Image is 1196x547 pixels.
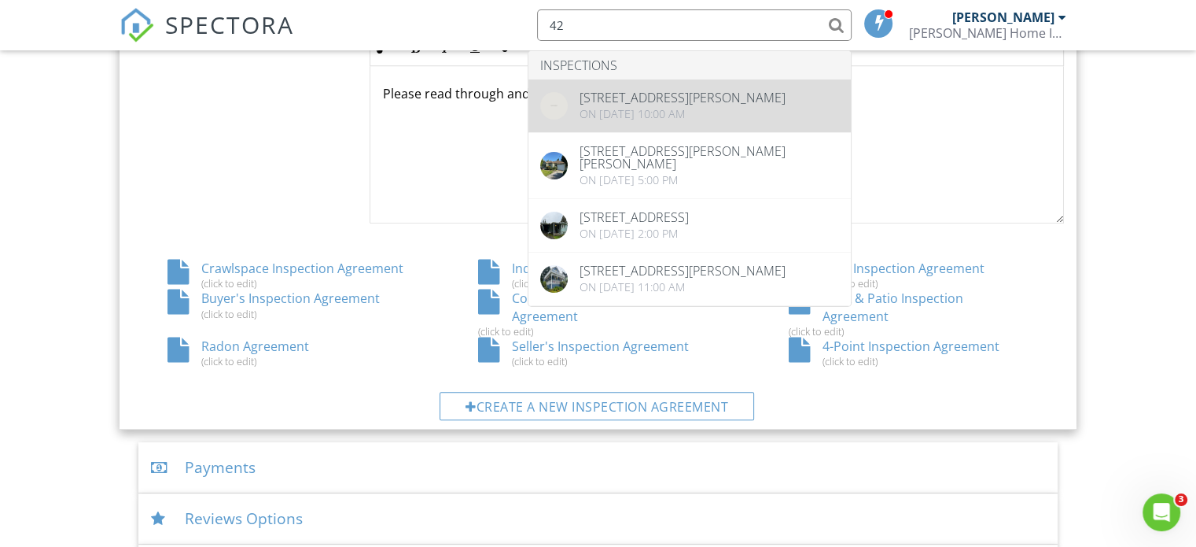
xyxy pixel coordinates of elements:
[580,281,786,294] div: On [DATE] 11:00 am
[540,152,568,179] img: 8998817%2Fcover_photos%2FONntrhPnrhLpjG6cCZYu%2Foriginal.jpg
[478,325,718,338] div: (click to edit)
[952,9,1054,25] div: [PERSON_NAME]
[138,442,1058,493] div: Payments
[540,92,568,120] img: streetview
[383,85,1051,102] p: Please read through and sign:
[528,51,851,79] li: Inspections
[443,260,753,290] div: Individual Radon Agreement
[132,290,443,320] div: Buyer's Inspection Agreement
[753,338,1064,368] div: 4-Point Inspection Agreement
[580,264,786,277] div: [STREET_ADDRESS][PERSON_NAME]
[120,8,154,43] img: The Best Home Inspection Software - Spectora
[789,325,1029,338] div: (click to edit)
[443,290,753,338] div: Condominium Inspection Agreement
[580,174,839,187] div: On [DATE] 5:00 pm
[580,227,689,240] div: On [DATE] 2:00 pm
[478,355,718,368] div: (click to edit)
[753,260,1064,290] div: Roof Inspection Agreement
[909,25,1066,41] div: Shelley Home Inspections LLC
[789,355,1029,368] div: (click to edit)
[580,108,786,120] div: On [DATE] 10:00 am
[132,338,443,368] div: Radon Agreement
[165,8,294,41] span: SPECTORA
[540,265,568,293] img: cover.jpg
[580,145,839,170] div: [STREET_ADDRESS][PERSON_NAME][PERSON_NAME]
[1143,493,1180,531] iframe: Intercom live chat
[132,260,443,290] div: Crawlspace Inspection Agreement
[443,338,753,368] div: Seller's Inspection Agreement
[1175,493,1187,506] span: 3
[167,355,407,368] div: (click to edit)
[789,277,1029,290] div: (click to edit)
[537,9,852,41] input: Search everything...
[167,308,407,320] div: (click to edit)
[132,392,1064,423] a: Create a new inspection agreement
[580,211,689,224] div: [STREET_ADDRESS]
[120,21,294,54] a: SPECTORA
[753,290,1064,338] div: Deck & Patio Inspection Agreement
[440,392,754,420] div: Create a new inspection agreement
[167,277,407,290] div: (click to edit)
[540,212,568,239] img: 8702612%2Fcover_photos%2F7uIDj90mW2rU6QwwYxxH%2Foriginal.jpeg
[580,91,786,104] div: [STREET_ADDRESS][PERSON_NAME]
[138,493,1058,545] div: Reviews Options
